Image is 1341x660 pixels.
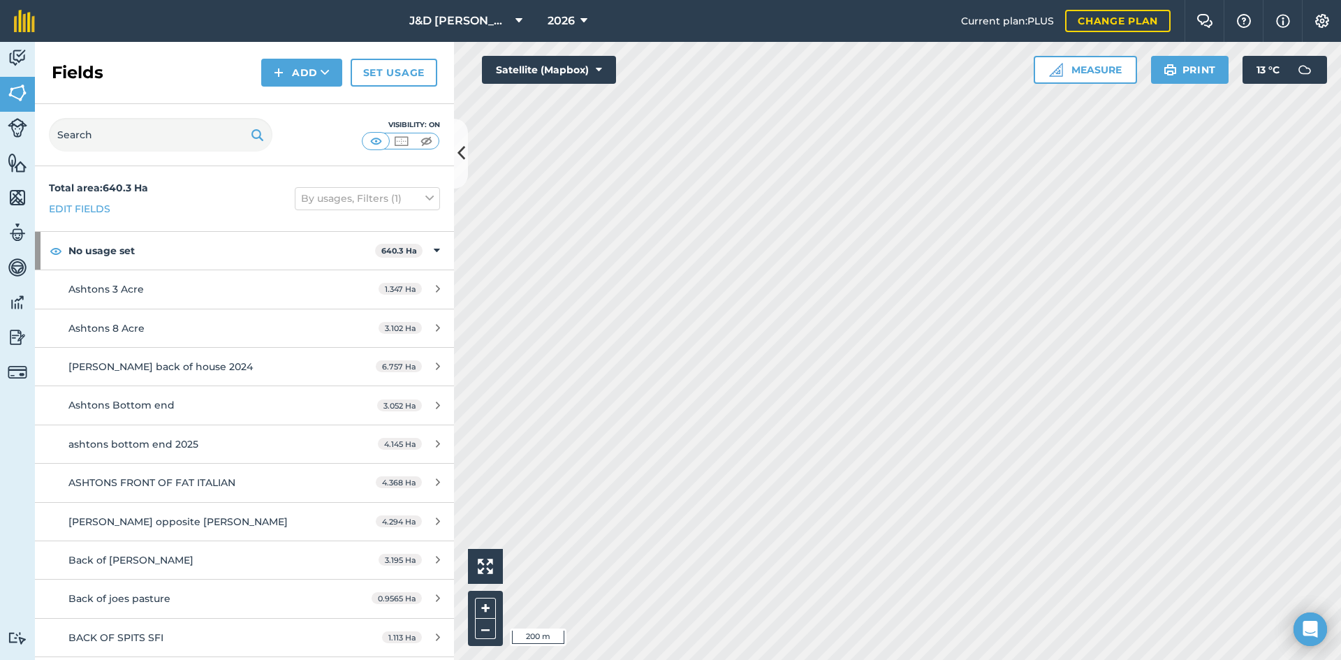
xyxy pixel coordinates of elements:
[49,201,110,217] a: Edit fields
[475,598,496,619] button: +
[1151,56,1229,84] button: Print
[1236,14,1252,28] img: A question mark icon
[379,554,422,566] span: 3.195 Ha
[377,399,422,411] span: 3.052 Ha
[351,59,437,87] a: Set usage
[68,360,253,373] span: [PERSON_NAME] back of house 2024
[1196,14,1213,28] img: Two speech bubbles overlapping with the left bubble in the forefront
[1291,56,1319,84] img: svg+xml;base64,PD94bWwgdmVyc2lvbj0iMS4wIiBlbmNvZGluZz0idXRmLTgiPz4KPCEtLSBHZW5lcmF0b3I6IEFkb2JlIE...
[251,126,264,143] img: svg+xml;base64,PHN2ZyB4bWxucz0iaHR0cDovL3d3dy53My5vcmcvMjAwMC9zdmciIHdpZHRoPSIxOSIgaGVpZ2h0PSIyNC...
[68,438,198,450] span: ashtons bottom end 2025
[8,257,27,278] img: svg+xml;base64,PD94bWwgdmVyc2lvbj0iMS4wIiBlbmNvZGluZz0idXRmLTgiPz4KPCEtLSBHZW5lcmF0b3I6IEFkb2JlIE...
[35,619,454,657] a: BACK OF SPITS SFI1.113 Ha
[49,182,148,194] strong: Total area : 640.3 Ha
[1256,56,1280,84] span: 13 ° C
[393,134,410,148] img: svg+xml;base64,PHN2ZyB4bWxucz0iaHR0cDovL3d3dy53My5vcmcvMjAwMC9zdmciIHdpZHRoPSI1MCIgaGVpZ2h0PSI0MC...
[35,464,454,501] a: ASHTONS FRONT OF FAT ITALIAN4.368 Ha
[379,322,422,334] span: 3.102 Ha
[381,246,417,256] strong: 640.3 Ha
[379,283,422,295] span: 1.347 Ha
[35,232,454,270] div: No usage set640.3 Ha
[378,438,422,450] span: 4.145 Ha
[35,580,454,617] a: Back of joes pasture0.9565 Ha
[68,515,288,528] span: [PERSON_NAME] opposite [PERSON_NAME]
[961,13,1054,29] span: Current plan : PLUS
[409,13,510,29] span: J&D [PERSON_NAME] & sons
[68,232,375,270] strong: No usage set
[8,631,27,645] img: svg+xml;base64,PD94bWwgdmVyc2lvbj0iMS4wIiBlbmNvZGluZz0idXRmLTgiPz4KPCEtLSBHZW5lcmF0b3I6IEFkb2JlIE...
[376,515,422,527] span: 4.294 Ha
[8,292,27,313] img: svg+xml;base64,PD94bWwgdmVyc2lvbj0iMS4wIiBlbmNvZGluZz0idXRmLTgiPz4KPCEtLSBHZW5lcmF0b3I6IEFkb2JlIE...
[475,619,496,639] button: –
[8,82,27,103] img: svg+xml;base64,PHN2ZyB4bWxucz0iaHR0cDovL3d3dy53My5vcmcvMjAwMC9zdmciIHdpZHRoPSI1NiIgaGVpZ2h0PSI2MC...
[261,59,342,87] button: Add
[295,187,440,210] button: By usages, Filters (1)
[372,592,422,604] span: 0.9565 Ha
[35,348,454,386] a: [PERSON_NAME] back of house 20246.757 Ha
[68,399,175,411] span: Ashtons Bottom end
[35,270,454,308] a: Ashtons 3 Acre1.347 Ha
[52,61,103,84] h2: Fields
[8,187,27,208] img: svg+xml;base64,PHN2ZyB4bWxucz0iaHR0cDovL3d3dy53My5vcmcvMjAwMC9zdmciIHdpZHRoPSI1NiIgaGVpZ2h0PSI2MC...
[1164,61,1177,78] img: svg+xml;base64,PHN2ZyB4bWxucz0iaHR0cDovL3d3dy53My5vcmcvMjAwMC9zdmciIHdpZHRoPSIxOSIgaGVpZ2h0PSIyNC...
[68,592,170,605] span: Back of joes pasture
[478,559,493,574] img: Four arrows, one pointing top left, one top right, one bottom right and the last bottom left
[8,47,27,68] img: svg+xml;base64,PD94bWwgdmVyc2lvbj0iMS4wIiBlbmNvZGluZz0idXRmLTgiPz4KPCEtLSBHZW5lcmF0b3I6IEFkb2JlIE...
[548,13,575,29] span: 2026
[482,56,616,84] button: Satellite (Mapbox)
[1314,14,1331,28] img: A cog icon
[382,631,422,643] span: 1.113 Ha
[8,362,27,382] img: svg+xml;base64,PD94bWwgdmVyc2lvbj0iMS4wIiBlbmNvZGluZz0idXRmLTgiPz4KPCEtLSBHZW5lcmF0b3I6IEFkb2JlIE...
[367,134,385,148] img: svg+xml;base64,PHN2ZyB4bWxucz0iaHR0cDovL3d3dy53My5vcmcvMjAwMC9zdmciIHdpZHRoPSI1MCIgaGVpZ2h0PSI0MC...
[8,327,27,348] img: svg+xml;base64,PD94bWwgdmVyc2lvbj0iMS4wIiBlbmNvZGluZz0idXRmLTgiPz4KPCEtLSBHZW5lcmF0b3I6IEFkb2JlIE...
[1294,613,1327,646] div: Open Intercom Messenger
[376,476,422,488] span: 4.368 Ha
[35,503,454,541] a: [PERSON_NAME] opposite [PERSON_NAME]4.294 Ha
[68,631,163,644] span: BACK OF SPITS SFI
[362,119,440,131] div: Visibility: On
[35,309,454,347] a: Ashtons 8 Acre3.102 Ha
[68,322,145,335] span: Ashtons 8 Acre
[50,242,62,259] img: svg+xml;base64,PHN2ZyB4bWxucz0iaHR0cDovL3d3dy53My5vcmcvMjAwMC9zdmciIHdpZHRoPSIxOCIgaGVpZ2h0PSIyNC...
[8,222,27,243] img: svg+xml;base64,PD94bWwgdmVyc2lvbj0iMS4wIiBlbmNvZGluZz0idXRmLTgiPz4KPCEtLSBHZW5lcmF0b3I6IEFkb2JlIE...
[8,152,27,173] img: svg+xml;base64,PHN2ZyB4bWxucz0iaHR0cDovL3d3dy53My5vcmcvMjAwMC9zdmciIHdpZHRoPSI1NiIgaGVpZ2h0PSI2MC...
[1065,10,1171,32] a: Change plan
[68,476,235,489] span: ASHTONS FRONT OF FAT ITALIAN
[1049,63,1063,77] img: Ruler icon
[14,10,35,32] img: fieldmargin Logo
[35,425,454,463] a: ashtons bottom end 20254.145 Ha
[49,118,272,152] input: Search
[1276,13,1290,29] img: svg+xml;base64,PHN2ZyB4bWxucz0iaHR0cDovL3d3dy53My5vcmcvMjAwMC9zdmciIHdpZHRoPSIxNyIgaGVpZ2h0PSIxNy...
[274,64,284,81] img: svg+xml;base64,PHN2ZyB4bWxucz0iaHR0cDovL3d3dy53My5vcmcvMjAwMC9zdmciIHdpZHRoPSIxNCIgaGVpZ2h0PSIyNC...
[418,134,435,148] img: svg+xml;base64,PHN2ZyB4bWxucz0iaHR0cDovL3d3dy53My5vcmcvMjAwMC9zdmciIHdpZHRoPSI1MCIgaGVpZ2h0PSI0MC...
[68,283,144,295] span: Ashtons 3 Acre
[35,541,454,579] a: Back of [PERSON_NAME]3.195 Ha
[1034,56,1137,84] button: Measure
[376,360,422,372] span: 6.757 Ha
[1243,56,1327,84] button: 13 °C
[35,386,454,424] a: Ashtons Bottom end3.052 Ha
[68,554,193,566] span: Back of [PERSON_NAME]
[8,118,27,138] img: svg+xml;base64,PD94bWwgdmVyc2lvbj0iMS4wIiBlbmNvZGluZz0idXRmLTgiPz4KPCEtLSBHZW5lcmF0b3I6IEFkb2JlIE...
